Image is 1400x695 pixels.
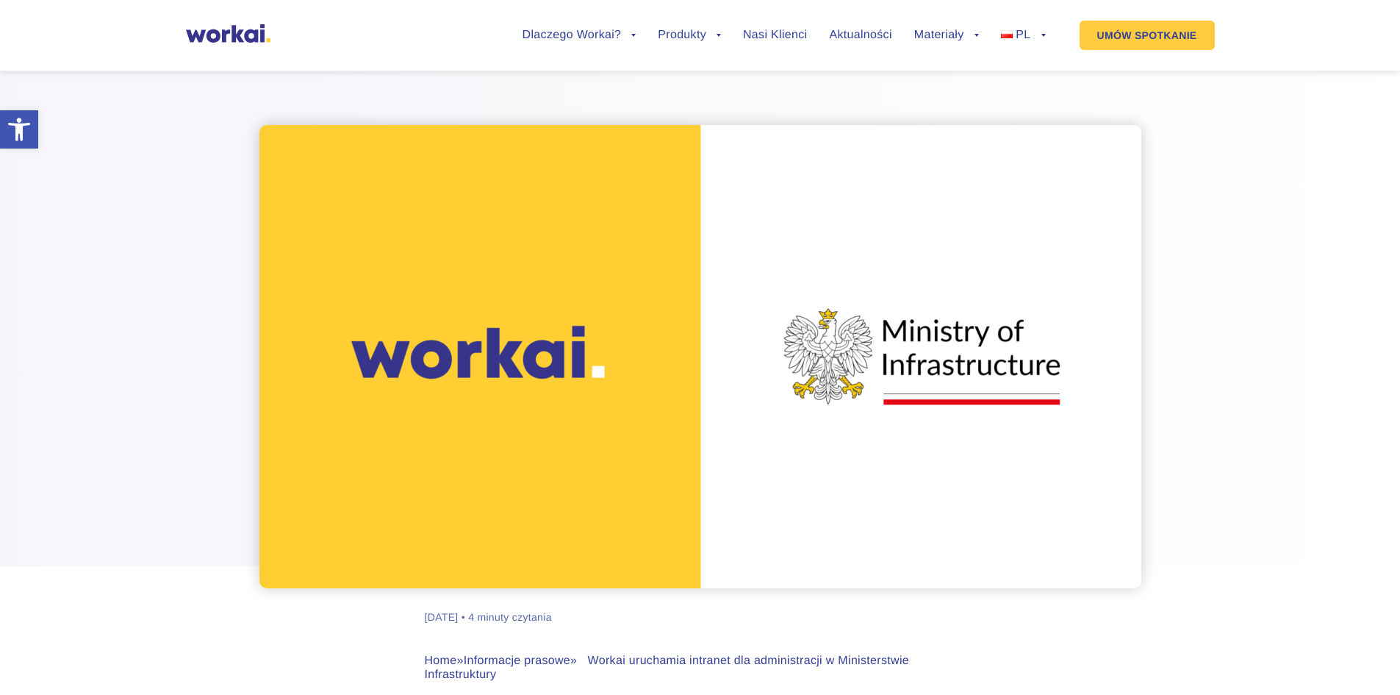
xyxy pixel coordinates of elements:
div: [DATE] • 4 minuty czytania [425,610,552,624]
a: PL [1001,29,1046,41]
img: government intranet [259,125,1141,588]
div: » » Workai uruchamia intranet dla administracji w Ministerstwie Infrastruktury [425,654,976,682]
a: Dlaczego Workai? [523,29,636,41]
a: Produkty [658,29,721,41]
a: Aktualności [829,29,891,41]
a: Informacje prasowe [464,655,570,667]
a: Home [425,655,457,667]
a: Nasi Klienci [743,29,807,41]
a: UMÓW SPOTKANIE [1080,21,1215,50]
a: Materiały [914,29,979,41]
span: PL [1016,29,1030,41]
